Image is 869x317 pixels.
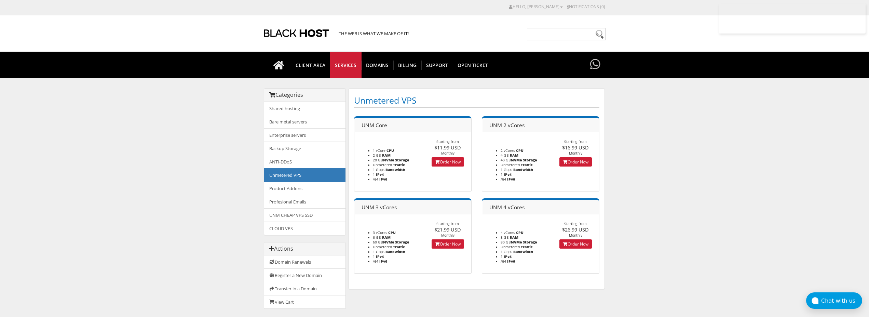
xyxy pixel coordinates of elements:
[373,148,385,153] span: 1 vCore
[513,249,533,254] b: Bandwidth
[424,139,471,156] div: Starting from Monthly
[489,203,525,211] span: UNM 4 vCores
[489,121,525,129] span: UNM 2 vCores
[516,230,524,235] b: CPU
[264,128,345,142] a: Enterprise servers
[501,177,506,182] span: /64
[264,268,345,282] a: Register a New Domain
[264,142,345,155] a: Backup Storage
[588,52,602,77] div: Have questions?
[432,239,464,249] a: Order Now
[507,259,515,264] b: IPv6
[501,245,520,249] span: Unmetered
[376,254,384,259] b: IPv4
[379,259,387,264] b: IPv6
[386,148,394,153] b: CPU
[434,226,461,233] span: $21.99 USD
[376,172,384,177] b: IPv4
[291,61,330,70] span: CLIENT AREA
[521,245,533,249] b: Traffic
[385,167,405,172] b: Bandwidth
[501,240,522,245] span: 80 GB
[501,162,520,167] span: Unmetered
[513,167,533,172] b: Bandwidth
[264,115,345,129] a: Bare metal servers
[511,158,522,162] b: NVMe
[552,139,599,156] div: Starting from Monthly
[264,102,345,115] a: Shared hosting
[559,239,592,249] a: Order Now
[567,4,605,10] a: Notifications (0)
[383,158,394,162] b: NVMe
[264,168,345,182] a: Unmetered VPS
[501,158,522,162] span: 40 GB
[562,144,589,151] span: $16.99 USD
[269,92,340,98] h3: Categories
[453,61,493,70] span: Open Ticket
[501,172,503,177] span: 1
[501,259,506,264] span: /64
[373,249,384,254] span: 1 Gbps
[362,203,397,211] span: UNM 3 vCores
[330,61,362,70] span: SERVICES
[373,177,378,182] span: /64
[504,172,512,177] b: IPv4
[373,254,375,259] span: 1
[501,153,509,158] span: 4 GB
[382,235,391,240] b: RAM
[421,52,453,78] a: Support
[521,162,533,167] b: Traffic
[559,157,592,167] a: Order Now
[501,254,503,259] span: 1
[511,240,522,245] b: NVMe
[424,221,471,238] div: Starting from Monthly
[354,94,599,108] h1: Unmetered VPS
[264,182,345,195] a: Product Addons
[267,52,291,78] a: Go to homepage
[373,172,375,177] span: 1
[362,121,387,129] span: UNM Core
[373,259,378,264] span: /64
[373,153,381,158] span: 2 GB
[361,61,394,70] span: Domains
[552,221,599,238] div: Starting from Monthly
[501,148,515,153] span: 2 vCores
[821,298,862,304] div: Chat with us
[373,158,394,162] span: 20 GB
[501,249,512,254] span: 1 Gbps
[264,255,345,269] a: Domain Renewals
[523,240,537,245] b: Storage
[806,292,862,309] button: Chat with us
[501,230,515,235] span: 4 vCores
[434,144,461,151] span: $11.99 USD
[373,245,392,249] span: Unmetered
[373,230,387,235] span: 3 vCores
[509,4,563,10] a: Hello, [PERSON_NAME]
[393,61,422,70] span: Billing
[264,282,345,295] a: Transfer in a Domain
[501,235,509,240] span: 8 GB
[523,158,537,162] b: Storage
[291,52,330,78] a: CLIENT AREA
[421,61,453,70] span: Support
[382,153,391,158] b: RAM
[388,230,396,235] b: CPU
[264,195,345,209] a: Profesional Emails
[335,30,409,37] span: The Web is what we make of it!
[373,235,381,240] span: 6 GB
[510,153,518,158] b: RAM
[432,157,464,167] a: Order Now
[510,235,518,240] b: RAM
[504,254,512,259] b: IPv4
[373,162,392,167] span: Unmetered
[393,52,422,78] a: Billing
[527,28,606,40] input: Need help?
[264,295,345,308] a: View Cart
[264,222,345,235] a: CLOUD VPS
[361,52,394,78] a: Domains
[269,246,340,252] h3: Actions
[373,167,384,172] span: 1 Gbps
[562,226,589,233] span: $26.99 USD
[395,158,409,162] b: Storage
[453,52,493,78] a: Open Ticket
